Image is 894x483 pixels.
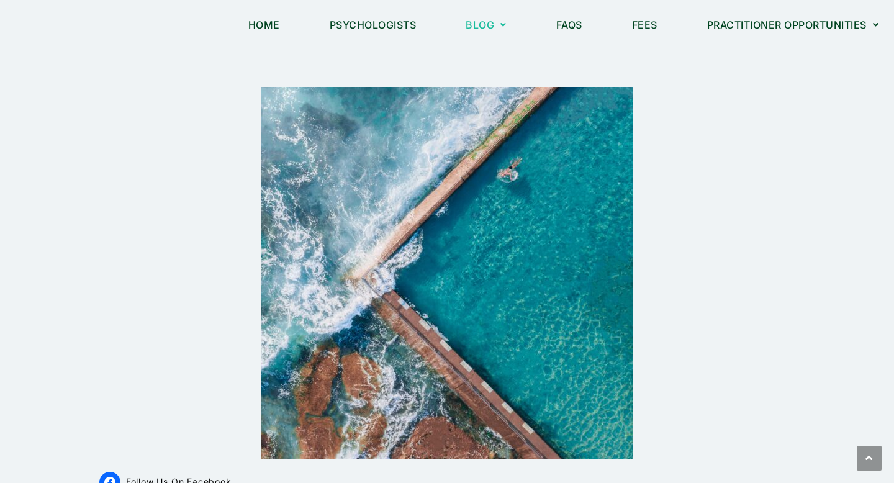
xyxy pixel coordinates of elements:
a: Psychologists [314,11,432,39]
a: Blog [450,11,522,39]
a: Scroll to the top of the page [857,446,882,471]
a: Fees [616,11,673,39]
a: FAQs [541,11,598,39]
a: Home [233,11,296,39]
